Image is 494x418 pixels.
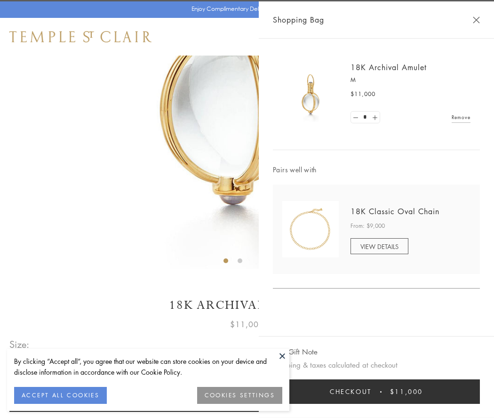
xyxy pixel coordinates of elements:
[473,16,480,24] button: Close Shopping Bag
[9,31,151,42] img: Temple St. Clair
[9,337,30,352] span: Size:
[351,238,408,254] a: VIEW DETAILS
[351,62,427,72] a: 18K Archival Amulet
[273,164,480,175] span: Pairs well with
[351,89,375,99] span: $11,000
[230,318,264,330] span: $11,000
[282,201,339,257] img: N88865-OV18
[191,4,298,14] p: Enjoy Complimentary Delivery & Returns
[390,386,423,397] span: $11,000
[9,297,485,313] h1: 18K Archival Amulet
[273,346,318,358] button: Add Gift Note
[351,112,360,123] a: Set quantity to 0
[273,379,480,404] button: Checkout $11,000
[351,206,439,217] a: 18K Classic Oval Chain
[273,14,324,26] span: Shopping Bag
[282,66,339,122] img: 18K Archival Amulet
[351,75,470,85] p: M
[273,359,480,371] p: Shipping & taxes calculated at checkout
[360,242,398,251] span: VIEW DETAILS
[197,387,282,404] button: COOKIES SETTINGS
[351,221,385,231] span: From: $9,000
[14,356,282,378] div: By clicking “Accept all”, you agree that our website can store cookies on your device and disclos...
[14,387,107,404] button: ACCEPT ALL COOKIES
[330,386,372,397] span: Checkout
[452,112,470,122] a: Remove
[370,112,379,123] a: Set quantity to 2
